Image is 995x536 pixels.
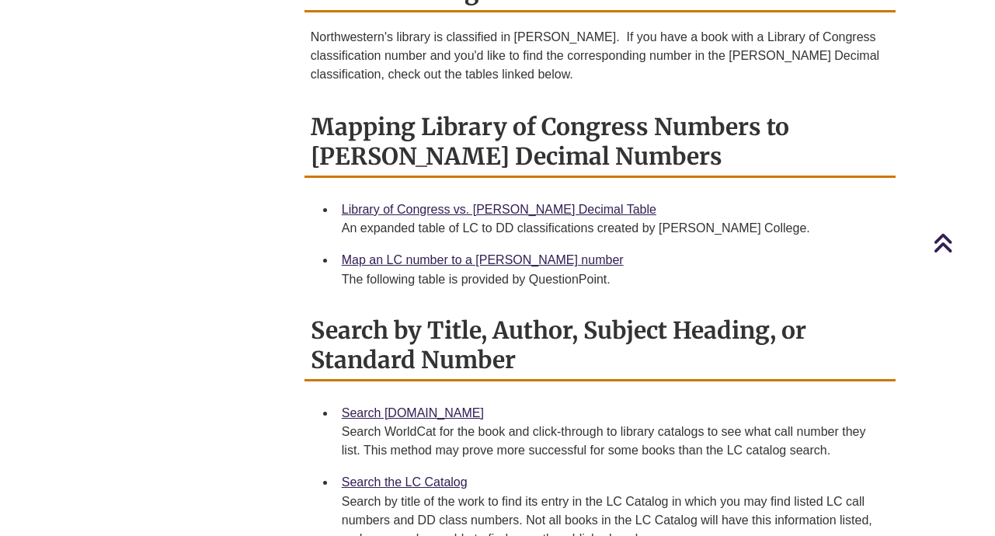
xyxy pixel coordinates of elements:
[311,28,889,84] p: Northwestern's library is classified in [PERSON_NAME]. If you have a book with a Library of Congr...
[342,406,484,419] a: Search [DOMAIN_NAME]
[342,203,656,216] a: Library of Congress vs. [PERSON_NAME] Decimal Table
[342,219,883,238] div: An expanded table of LC to DD classifications created by [PERSON_NAME] College.
[304,107,896,178] h2: Mapping Library of Congress Numbers to [PERSON_NAME] Decimal Numbers
[342,270,883,289] div: The following table is provided by QuestionPoint.
[342,423,883,460] div: Search WorldCat for the book and click-through to library catalogs to see what call number they l...
[933,232,991,253] a: Back to Top
[342,475,468,489] a: Search the LC Catalog
[304,311,896,381] h2: Search by Title, Author, Subject Heading, or Standard Number
[342,253,624,266] a: Map an LC number to a [PERSON_NAME] number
